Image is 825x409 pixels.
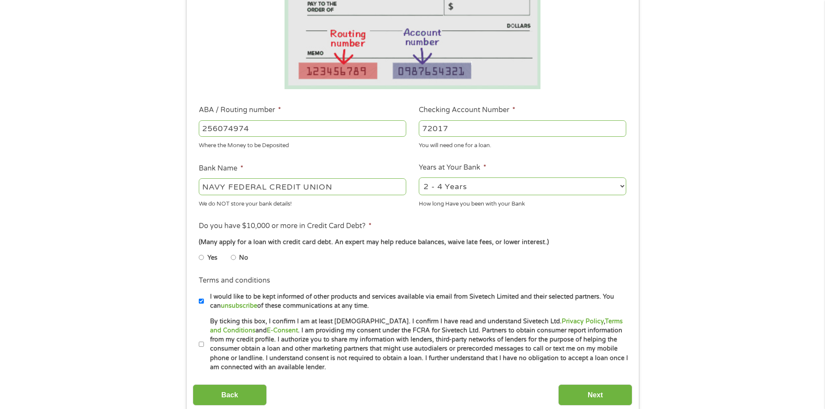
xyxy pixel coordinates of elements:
[204,317,629,372] label: By ticking this box, I confirm I am at least [DEMOGRAPHIC_DATA]. I confirm I have read and unders...
[419,106,515,115] label: Checking Account Number
[199,120,406,137] input: 263177916
[419,120,626,137] input: 345634636
[199,222,372,231] label: Do you have $10,000 or more in Credit Card Debt?
[193,384,267,406] input: Back
[199,164,243,173] label: Bank Name
[207,253,217,263] label: Yes
[267,327,298,334] a: E-Consent
[199,138,406,150] div: Where the Money to be Deposited
[204,292,629,311] label: I would like to be kept informed of other products and services available via email from Sivetech...
[210,318,623,334] a: Terms and Conditions
[239,253,248,263] label: No
[199,106,281,115] label: ABA / Routing number
[419,196,626,208] div: How long Have you been with your Bank
[199,276,270,285] label: Terms and conditions
[419,138,626,150] div: You will need one for a loan.
[419,163,486,172] label: Years at Your Bank
[199,196,406,208] div: We do NOT store your bank details!
[558,384,632,406] input: Next
[221,302,257,309] a: unsubscribe
[199,238,626,247] div: (Many apply for a loan with credit card debt. An expert may help reduce balances, waive late fees...
[562,318,604,325] a: Privacy Policy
